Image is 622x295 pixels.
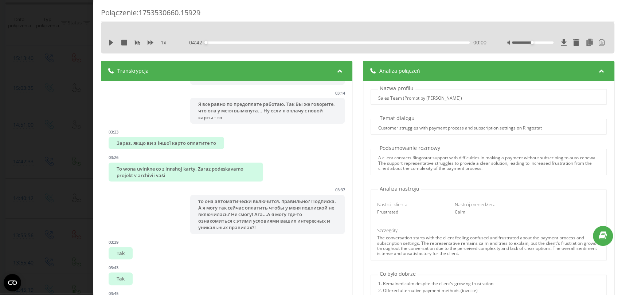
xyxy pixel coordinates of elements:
[531,41,533,44] div: Accessibility label
[190,98,345,124] div: Я все равно по предоплате работаю. Так Вы же говорите, что она у меня вымкнута... Ну если я оплач...
[378,288,551,295] div: 2. Offered alternative payment methods (invoice)
[455,201,496,208] span: Nastrój menedżera
[377,201,407,208] span: Nastrój klienta
[109,163,263,182] div: To wona uvinkne co z innshoj karty. Zaraz podeskavamo projekt v archivii vaši
[109,155,118,160] div: 03:26
[378,85,415,92] p: Nazwa profilu
[473,39,486,46] span: 00:00
[187,39,206,46] span: - 04:42
[335,90,345,96] div: 03:14
[109,272,133,285] div: Tak
[109,129,118,135] div: 03:23
[377,227,398,234] span: Szczegóły
[379,67,420,75] span: Analiza połączeń
[109,265,118,270] div: 03:43
[378,270,418,278] p: Co było dobrze
[109,247,133,259] div: Tak
[190,195,345,234] div: то она автоматически включится, правильно? Подписка. А я могу так сейчас оплатить чтобы у меня по...
[378,125,542,131] div: Customer struggles with payment process and subscription settings on Ringostat
[4,274,21,291] button: Open CMP widget
[377,235,600,256] div: The conversation starts with the client feeling confused and frustrated about the payment process...
[378,281,551,288] div: 1. Remained calm despite the client's growing frustration
[204,41,207,44] div: Accessibility label
[109,137,224,149] div: Зараз, якщо ви з іншої карто оплатите то
[378,115,416,122] p: Temat dialogu
[378,185,421,192] p: Analiza nastroju
[455,210,522,215] div: Calm
[109,239,118,245] div: 03:39
[378,155,599,171] div: A client contacts Ringostat support with difficulties in making a payment without subscribing to ...
[378,144,442,152] p: Podsumowanie rozmowy
[101,8,614,22] div: Połączenie : 1753530660.15929
[377,210,445,215] div: Frustrated
[378,96,462,101] div: Sales Team (Prompt by [PERSON_NAME])
[117,67,149,75] span: Transkrypcja
[335,187,345,192] div: 03:37
[161,39,166,46] span: 1 x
